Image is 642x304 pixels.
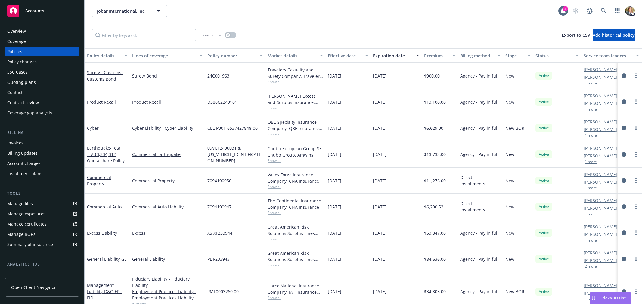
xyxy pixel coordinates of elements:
div: [PERSON_NAME] Excess and Surplus Insurance, Inc., [PERSON_NAME] Group [268,93,323,105]
div: Manage BORs [7,230,36,239]
span: Agency - Pay in full [460,288,498,295]
a: Summary of insurance [5,240,79,249]
div: Contract review [7,98,39,108]
a: Invoices [5,138,79,148]
div: Overview [7,26,26,36]
a: Report a Bug [584,5,596,17]
a: [PERSON_NAME] [584,66,617,73]
a: Excess Liability [87,230,117,236]
button: Policy details [85,48,130,63]
a: Account charges [5,159,79,168]
span: New [505,99,514,105]
div: QBE Specialty Insurance Company, QBE Insurance Group, RT Specialty Insurance Services, LLC (RSG S... [268,119,323,132]
span: Open Client Navigator [11,284,56,290]
a: [PERSON_NAME] [584,153,617,159]
span: $900.00 [424,73,440,79]
span: $34,805.00 [424,288,446,295]
a: circleInformation [620,229,628,236]
div: The Continental Insurance Company, CNA Insurance [268,198,323,210]
a: [PERSON_NAME] [584,145,617,151]
span: - GL [120,256,126,262]
a: Manage BORs [5,230,79,239]
a: Billing updates [5,148,79,158]
div: Policy details [87,53,121,59]
span: XS XF233944 [207,230,232,236]
span: 09VC12400031 & [US_VEHICLE_IDENTIFICATION_NUMBER] [207,145,263,164]
button: Effective date [325,48,371,63]
a: Quoting plans [5,78,79,87]
div: Drag to move [590,292,597,304]
span: Active [538,289,550,294]
span: 7094190947 [207,204,231,210]
a: circleInformation [620,124,628,132]
a: more [632,72,640,79]
span: Show all [268,132,323,137]
button: 1 more [585,186,597,190]
a: Earthquake [87,145,125,163]
div: Market details [268,53,316,59]
a: Commercial Auto [87,204,122,210]
div: Manage files [7,199,33,208]
a: Contract review [5,98,79,108]
span: $53,847.00 [424,230,446,236]
a: Surety Bond [132,73,203,79]
span: Agency - Pay in full [460,125,498,131]
div: Service team leaders [584,53,632,59]
a: Product Recall [132,99,203,105]
a: more [632,203,640,210]
span: Nova Assist [602,295,626,300]
a: circleInformation [620,177,628,184]
a: Cyber [87,125,99,131]
div: Account charges [7,159,41,168]
span: Show all [268,184,323,189]
div: Invoices [7,138,23,148]
div: Billing [5,130,79,136]
div: Billing updates [7,148,38,158]
span: [DATE] [328,204,341,210]
span: New [505,204,514,210]
span: $13,100.00 [424,99,446,105]
button: 1 more [585,212,597,216]
button: Market details [265,48,325,63]
a: [PERSON_NAME] [584,100,617,106]
span: [DATE] [373,230,386,236]
a: Coverage gap analysis [5,108,79,118]
button: Jobar International, Inc. [92,5,167,17]
a: Management Liability [87,282,122,301]
div: Expiration date [373,53,413,59]
a: Manage files [5,199,79,208]
div: Contacts [7,88,25,97]
span: Direct - Installments [460,200,501,213]
a: more [632,124,640,132]
span: [DATE] [373,204,386,210]
a: Commercial Earthquake [132,151,203,157]
a: Manage exposures [5,209,79,219]
a: [PERSON_NAME] [584,290,617,296]
div: 4 [563,6,568,11]
span: New [505,151,514,157]
span: CEL-P001-6537427848-00 [207,125,258,131]
button: 2 more [585,265,597,268]
span: Export to CSV [562,32,590,38]
span: [DATE] [328,151,341,157]
span: [DATE] [328,230,341,236]
div: Policy changes [7,57,37,67]
span: - Total TIV $3,334,312 Quota share Policy [87,145,125,163]
a: circleInformation [620,98,628,105]
span: $6,629.00 [424,125,443,131]
button: 1 more [585,134,597,137]
span: Show all [268,79,323,84]
div: Manage exposures [7,209,45,219]
a: General Liability [132,256,203,262]
button: 1 more [585,297,597,301]
a: [PERSON_NAME] [584,223,617,230]
span: Show all [268,263,323,268]
a: circleInformation [620,151,628,158]
a: Switch app [611,5,623,17]
a: [PERSON_NAME] [584,205,617,211]
button: Stage [503,48,533,63]
a: Fiduciary Liability - Fiduciary Liability [132,276,203,288]
div: Chubb European Group SE, Chubb Group, Amwins [268,145,323,158]
span: [DATE] [373,256,386,262]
